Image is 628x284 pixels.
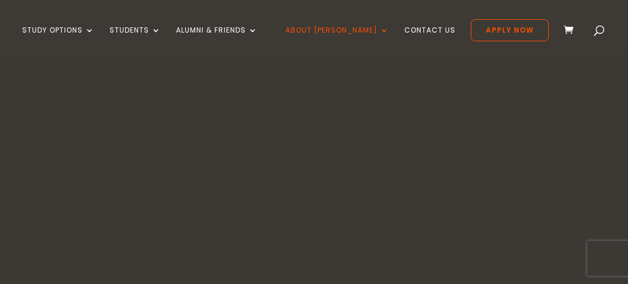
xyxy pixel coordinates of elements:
a: About [PERSON_NAME] [285,26,389,54]
a: Contact Us [404,26,456,54]
a: Alumni & Friends [176,26,257,54]
a: Students [110,26,161,54]
a: Apply Now [471,19,549,41]
a: Study Options [22,26,94,54]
